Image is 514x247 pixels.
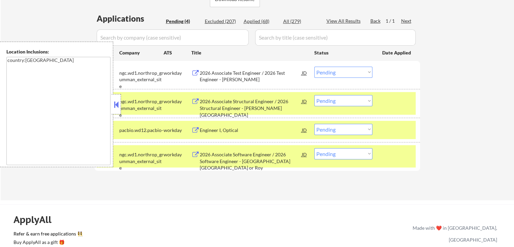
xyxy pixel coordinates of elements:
div: Applied (68) [244,18,277,25]
div: Buy ApplyAll as a gift 🎁 [14,240,81,245]
input: Search by title (case sensitive) [255,29,416,46]
div: Back [370,18,381,24]
div: 2026 Associate Software Engineer / 2026 Software Engineer - [GEOGRAPHIC_DATA] [GEOGRAPHIC_DATA] o... [200,151,302,178]
div: ngc.wd1.northrop_grumman_external_site [119,98,164,118]
div: 1 / 1 [386,18,401,24]
div: JD [301,148,308,160]
div: JD [301,67,308,79]
a: Buy ApplyAll as a gift 🎁 [14,239,81,247]
div: JD [301,95,308,107]
div: Engineer I, Optical [200,127,302,134]
a: Refer & earn free applications 👯‍♀️ [14,231,271,239]
div: workday [164,70,191,76]
div: workday [164,127,191,134]
div: Excluded (207) [205,18,239,25]
div: Date Applied [382,49,412,56]
div: 2026 Associate Test Engineer / 2026 Test Engineer - [PERSON_NAME] [200,70,302,83]
div: Made with ❤️ in [GEOGRAPHIC_DATA], [GEOGRAPHIC_DATA] [410,222,497,246]
div: pacbio.wd12.pacbio- [119,127,164,134]
div: Next [401,18,412,24]
div: workday [164,98,191,105]
div: Applications [97,15,164,23]
div: Company [119,49,164,56]
div: 2026 Associate Structural Engineer / 2026 Structural Engineer - [PERSON_NAME][GEOGRAPHIC_DATA] [200,98,302,118]
div: workday [164,151,191,158]
div: Location Inclusions: [6,48,111,55]
div: ngc.wd1.northrop_grumman_external_site [119,70,164,90]
div: ATS [164,49,191,56]
div: JD [301,124,308,136]
div: All (279) [283,18,317,25]
div: ApplyAll [14,214,59,225]
div: View All Results [326,18,363,24]
div: Title [191,49,308,56]
div: ngc.wd1.northrop_grumman_external_site [119,151,164,171]
div: Pending (4) [166,18,200,25]
input: Search by company (case sensitive) [97,29,249,46]
div: Status [314,46,372,59]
